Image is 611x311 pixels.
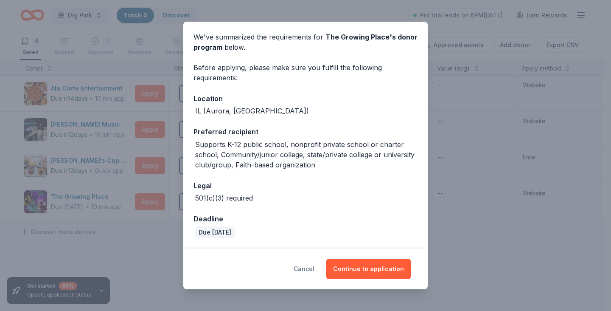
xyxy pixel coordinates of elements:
[193,32,418,52] div: We've summarized the requirements for below.
[326,259,411,279] button: Continue to application
[195,139,418,170] div: Supports K-12 public school, nonprofit private school or charter school, Community/junior college...
[195,226,235,238] div: Due [DATE]
[193,213,418,224] div: Deadline
[193,180,418,191] div: Legal
[193,126,418,137] div: Preferred recipient
[193,62,418,83] div: Before applying, please make sure you fulfill the following requirements:
[193,93,418,104] div: Location
[195,106,309,116] div: IL (Aurora, [GEOGRAPHIC_DATA])
[195,193,253,203] div: 501(c)(3) required
[294,259,314,279] button: Cancel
